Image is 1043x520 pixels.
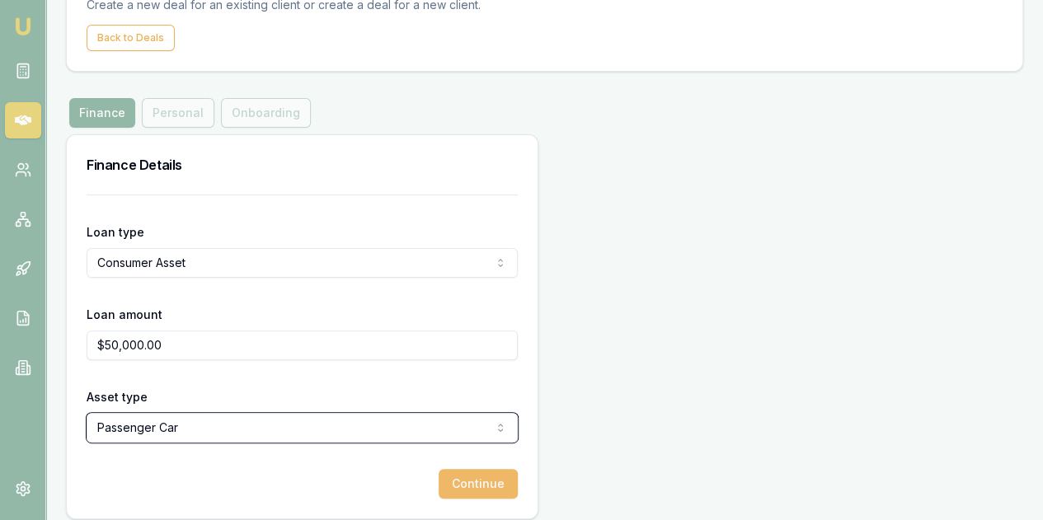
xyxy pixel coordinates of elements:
[13,16,33,36] img: emu-icon-u.png
[87,307,162,321] label: Loan amount
[87,330,518,360] input: $
[69,98,135,128] button: Finance
[87,25,175,51] button: Back to Deals
[87,225,144,239] label: Loan type
[87,155,518,175] h3: Finance Details
[439,469,518,499] button: Continue
[87,390,148,404] label: Asset type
